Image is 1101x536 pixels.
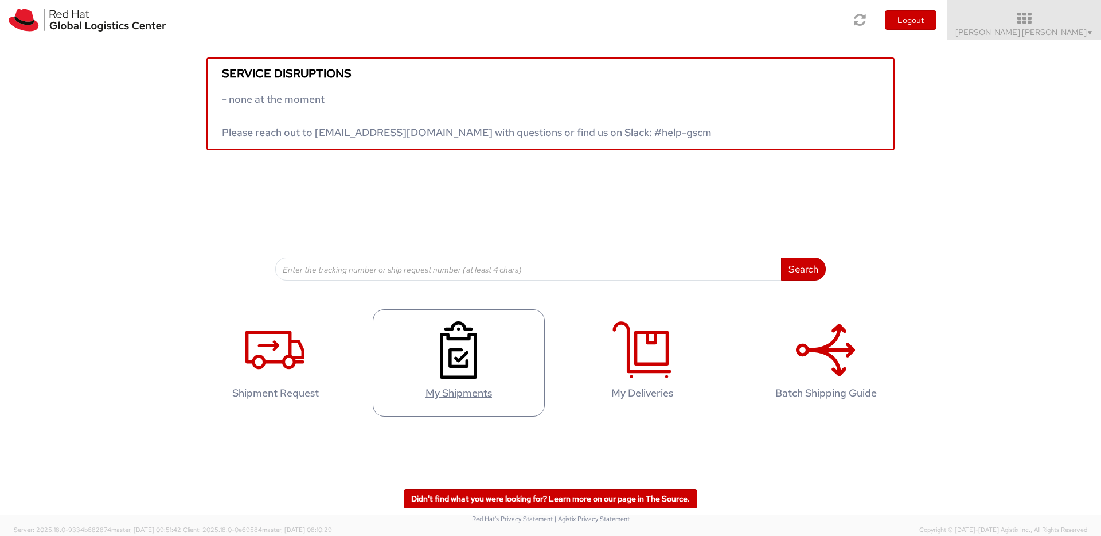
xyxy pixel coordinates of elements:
[183,526,332,534] span: Client: 2025.18.0-0e69584
[14,526,181,534] span: Server: 2025.18.0-9334b682874
[111,526,181,534] span: master, [DATE] 09:51:42
[955,27,1094,37] span: [PERSON_NAME] [PERSON_NAME]
[472,515,553,523] a: Red Hat's Privacy Statement
[385,387,533,399] h4: My Shipments
[555,515,630,523] a: | Agistix Privacy Statement
[568,387,716,399] h4: My Deliveries
[885,10,936,30] button: Logout
[206,57,895,150] a: Service disruptions - none at the moment Please reach out to [EMAIL_ADDRESS][DOMAIN_NAME] with qu...
[189,309,361,417] a: Shipment Request
[781,258,826,281] button: Search
[752,387,900,399] h4: Batch Shipping Guide
[919,526,1087,535] span: Copyright © [DATE]-[DATE] Agistix Inc., All Rights Reserved
[222,92,712,139] span: - none at the moment Please reach out to [EMAIL_ADDRESS][DOMAIN_NAME] with questions or find us o...
[404,489,697,508] a: Didn't find what you were looking for? Learn more on our page in The Source.
[373,309,545,417] a: My Shipments
[1087,28,1094,37] span: ▼
[201,387,349,399] h4: Shipment Request
[222,67,879,80] h5: Service disruptions
[556,309,728,417] a: My Deliveries
[275,258,782,281] input: Enter the tracking number or ship request number (at least 4 chars)
[740,309,912,417] a: Batch Shipping Guide
[262,526,332,534] span: master, [DATE] 08:10:29
[9,9,166,32] img: rh-logistics-00dfa346123c4ec078e1.svg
